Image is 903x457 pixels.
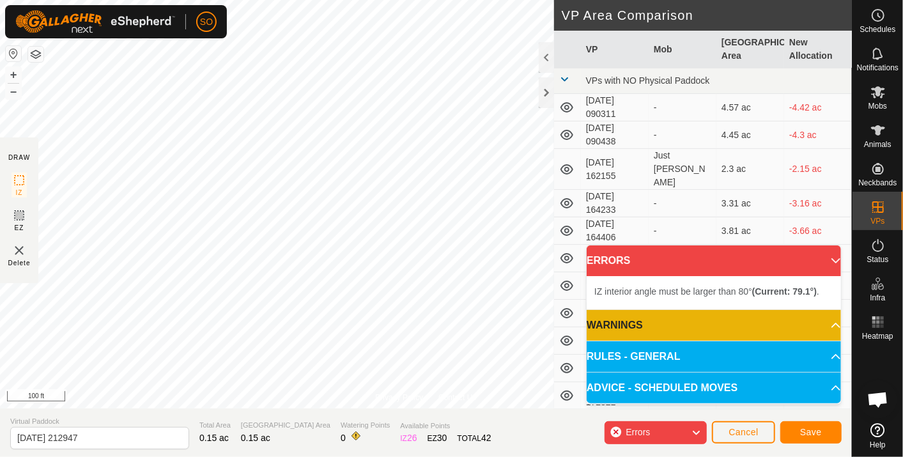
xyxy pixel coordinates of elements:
[868,102,887,110] span: Mobs
[870,441,886,449] span: Help
[10,416,189,427] span: Virtual Paddock
[587,253,630,268] span: ERRORS
[800,427,822,437] span: Save
[867,256,888,263] span: Status
[860,26,895,33] span: Schedules
[859,380,897,419] div: Open chat
[654,197,711,210] div: -
[8,153,30,162] div: DRAW
[716,121,784,149] td: 4.45 ac
[864,141,891,148] span: Animals
[654,224,711,238] div: -
[200,15,213,29] span: SO
[784,121,852,149] td: -4.3 ac
[752,286,817,297] b: (Current: 79.1°)
[716,217,784,245] td: 3.81 ac
[587,349,681,364] span: RULES - GENERAL
[716,190,784,217] td: 3.31 ac
[428,431,447,445] div: EZ
[400,421,491,431] span: Available Points
[28,47,43,62] button: Map Layers
[581,272,649,300] td: [DATE] 165758
[12,243,27,258] img: VP
[649,31,716,68] th: Mob
[587,245,841,276] p-accordion-header: ERRORS
[6,46,21,61] button: Reset Map
[729,427,759,437] span: Cancel
[199,433,229,443] span: 0.15 ac
[784,190,852,217] td: -3.16 ac
[581,355,649,382] td: [DATE] 172201
[581,121,649,149] td: [DATE] 090438
[587,341,841,372] p-accordion-header: RULES - GENERAL
[594,286,819,297] span: IZ interior angle must be larger than 80° .
[581,245,649,272] td: [DATE] 165543
[716,149,784,190] td: 2.3 ac
[716,31,784,68] th: [GEOGRAPHIC_DATA] Area
[581,149,649,190] td: [DATE] 162155
[6,67,21,82] button: +
[870,217,884,225] span: VPs
[587,310,841,341] p-accordion-header: WARNINGS
[8,258,31,268] span: Delete
[581,31,649,68] th: VP
[587,276,841,309] p-accordion-content: ERRORS
[716,94,784,121] td: 4.57 ac
[458,431,491,445] div: TOTAL
[654,149,711,189] div: Just [PERSON_NAME]
[857,64,899,72] span: Notifications
[654,128,711,142] div: -
[581,327,649,355] td: [DATE] 172049
[587,373,841,403] p-accordion-header: ADVICE - SCHEDULED MOVES
[654,101,711,114] div: -
[6,84,21,99] button: –
[562,8,852,23] h2: VP Area Comparison
[481,433,491,443] span: 42
[400,431,417,445] div: IZ
[241,420,330,431] span: [GEOGRAPHIC_DATA] Area
[241,433,270,443] span: 0.15 ac
[587,318,643,333] span: WARNINGS
[438,392,476,403] a: Contact Us
[16,188,23,198] span: IZ
[853,418,903,454] a: Help
[784,31,852,68] th: New Allocation
[784,217,852,245] td: -3.66 ac
[581,94,649,121] td: [DATE] 090311
[870,294,885,302] span: Infra
[780,421,842,444] button: Save
[784,149,852,190] td: -2.15 ac
[784,94,852,121] td: -4.42 ac
[437,433,447,443] span: 30
[862,332,893,340] span: Heatmap
[581,382,649,410] td: [DATE] 172322
[15,223,24,233] span: EZ
[199,420,231,431] span: Total Area
[626,427,650,437] span: Errors
[581,190,649,217] td: [DATE] 164233
[341,420,390,431] span: Watering Points
[407,433,417,443] span: 26
[581,217,649,245] td: [DATE] 164406
[712,421,775,444] button: Cancel
[581,300,649,327] td: [DATE] 180854
[341,433,346,443] span: 0
[15,10,175,33] img: Gallagher Logo
[587,380,737,396] span: ADVICE - SCHEDULED MOVES
[586,75,710,86] span: VPs with NO Physical Paddock
[858,179,897,187] span: Neckbands
[375,392,423,403] a: Privacy Policy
